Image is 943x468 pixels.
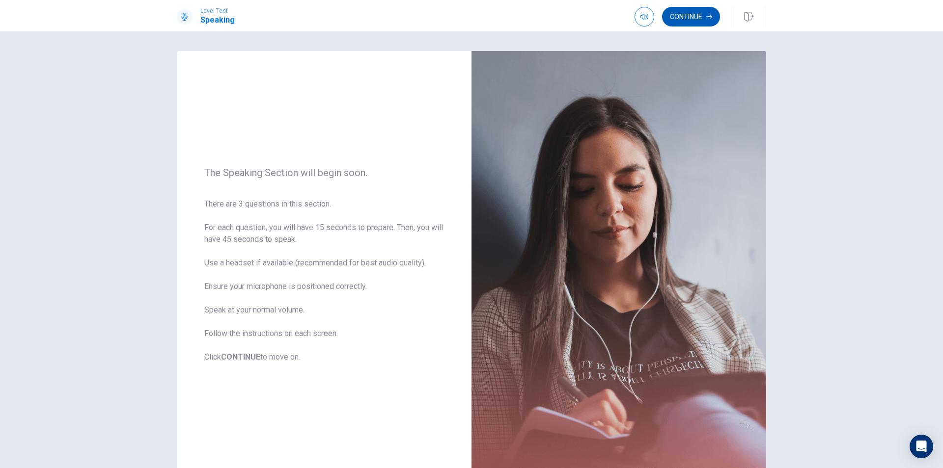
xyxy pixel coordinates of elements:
span: There are 3 questions in this section. For each question, you will have 15 seconds to prepare. Th... [204,198,444,363]
b: CONTINUE [221,352,260,362]
div: Open Intercom Messenger [910,435,933,458]
button: Continue [662,7,720,26]
span: The Speaking Section will begin soon. [204,167,444,179]
h1: Speaking [200,14,235,26]
span: Level Test [200,7,235,14]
